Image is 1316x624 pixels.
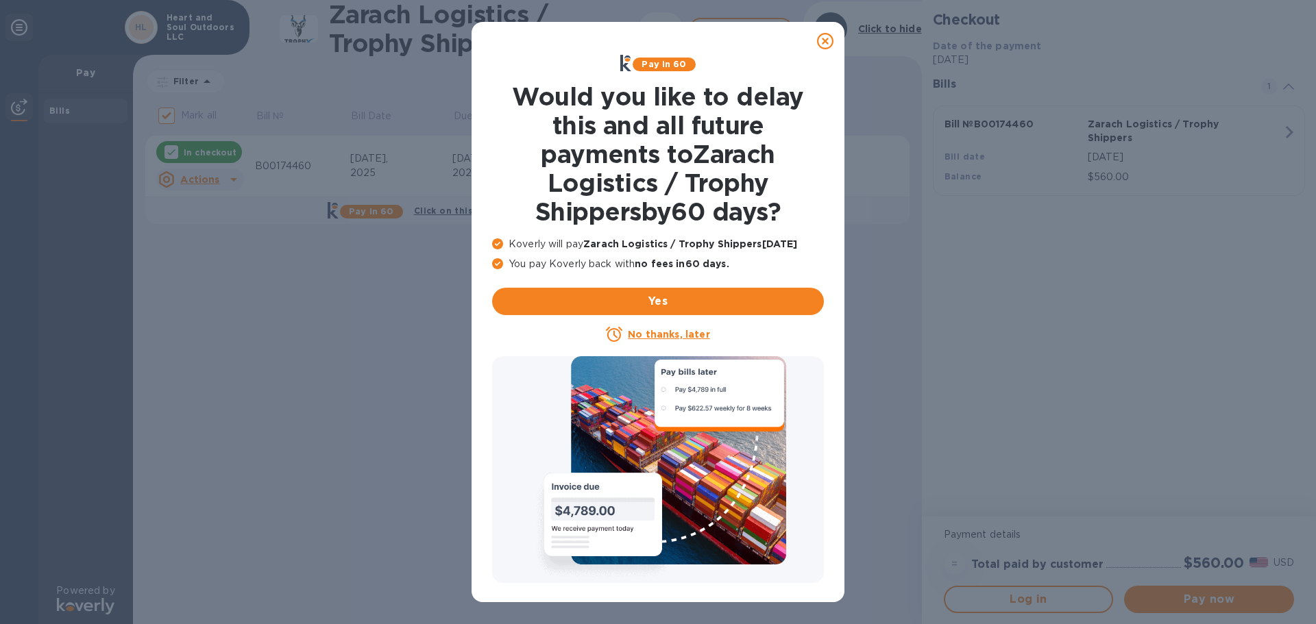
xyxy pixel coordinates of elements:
b: no fees in 60 days . [635,258,729,269]
span: Yes [503,293,813,310]
h1: Would you like to delay this and all future payments to Zarach Logistics / Trophy Shippers by 60 ... [492,82,824,226]
button: Yes [492,288,824,315]
b: Pay in 60 [642,59,686,69]
p: Koverly will pay [492,237,824,251]
u: No thanks, later [628,329,709,340]
p: You pay Koverly back with [492,257,824,271]
b: Zarach Logistics / Trophy Shippers [DATE] [583,238,797,249]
